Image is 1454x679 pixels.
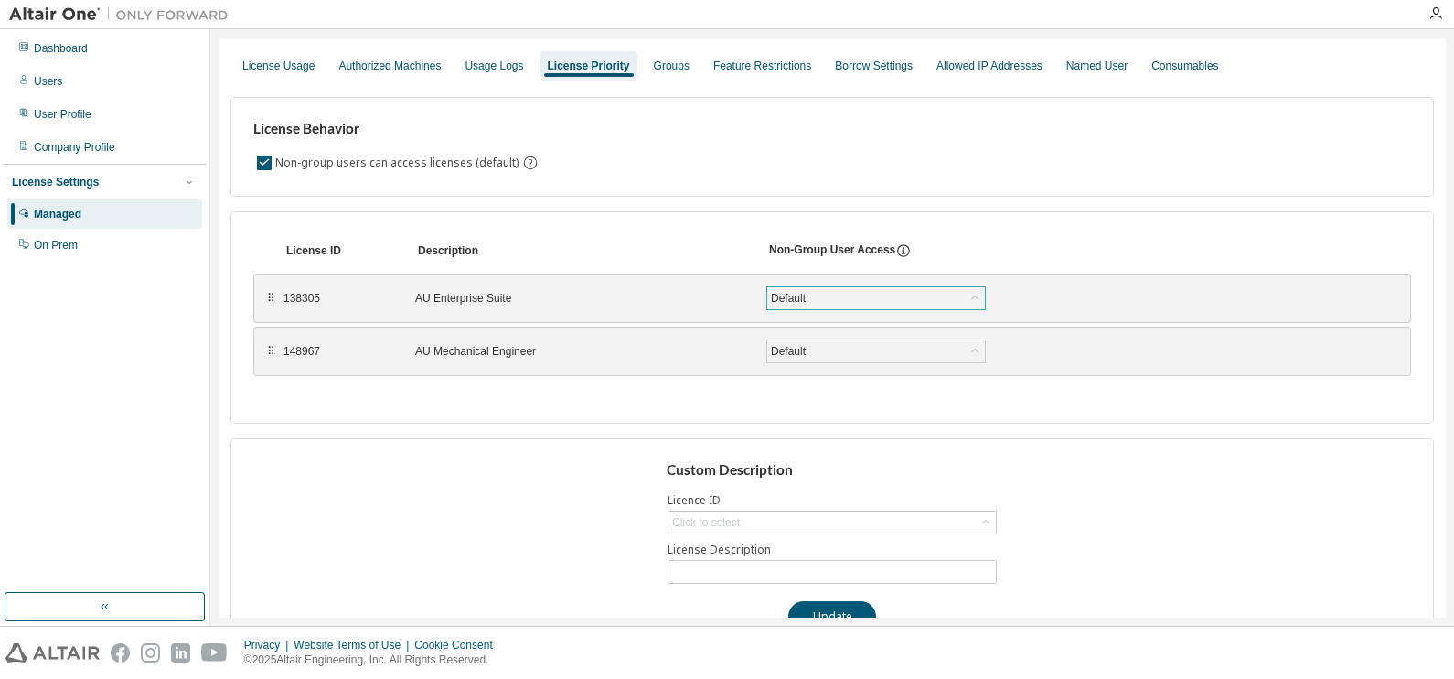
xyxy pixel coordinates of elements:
div: Default [767,287,985,309]
div: Authorized Machines [338,59,441,73]
img: youtube.svg [201,643,228,663]
div: Named User [1066,59,1128,73]
div: Default [768,288,808,308]
div: ⠿ [265,291,276,306]
svg: By default any user not assigned to any group can access any license. Turn this setting off to di... [522,155,539,171]
div: Groups [654,59,690,73]
div: 148967 [283,344,393,359]
div: License Settings [12,175,99,189]
div: Website Terms of Use [294,638,414,652]
div: Non-Group User Access [769,242,895,259]
div: 138305 [283,291,393,306]
div: Users [34,74,62,89]
div: License ID [286,243,396,258]
h3: Custom Description [667,461,999,480]
div: AU Enterprise Suite [415,291,744,306]
button: Update [788,601,876,632]
label: Non-group users can access licenses (default) [275,152,522,174]
img: instagram.svg [141,643,160,663]
div: AU Mechanical Engineer [415,344,744,359]
div: ⠿ [265,344,276,359]
div: Default [767,340,985,362]
img: Altair One [9,5,238,24]
div: License Priority [548,59,630,73]
img: altair_logo.svg [5,643,100,663]
div: Default [768,341,808,361]
div: Managed [34,207,81,221]
div: Consumables [1151,59,1218,73]
div: Usage Logs [465,59,523,73]
div: Dashboard [34,41,88,56]
div: Borrow Settings [835,59,913,73]
div: Allowed IP Addresses [936,59,1042,73]
div: User Profile [34,107,91,122]
h3: License Behavior [253,120,536,138]
div: Click to select [668,512,996,533]
div: Feature Restrictions [713,59,811,73]
div: Cookie Consent [414,638,503,652]
p: © 2025 Altair Engineering, Inc. All Rights Reserved. [244,652,504,668]
div: Description [418,243,747,258]
div: Click to select [672,515,740,530]
div: Privacy [244,638,294,652]
div: On Prem [34,238,78,253]
img: facebook.svg [111,643,130,663]
img: linkedin.svg [171,643,190,663]
label: License Description [668,543,997,557]
div: License Usage [242,59,315,73]
label: Licence ID [668,493,997,508]
div: Company Profile [34,140,115,155]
